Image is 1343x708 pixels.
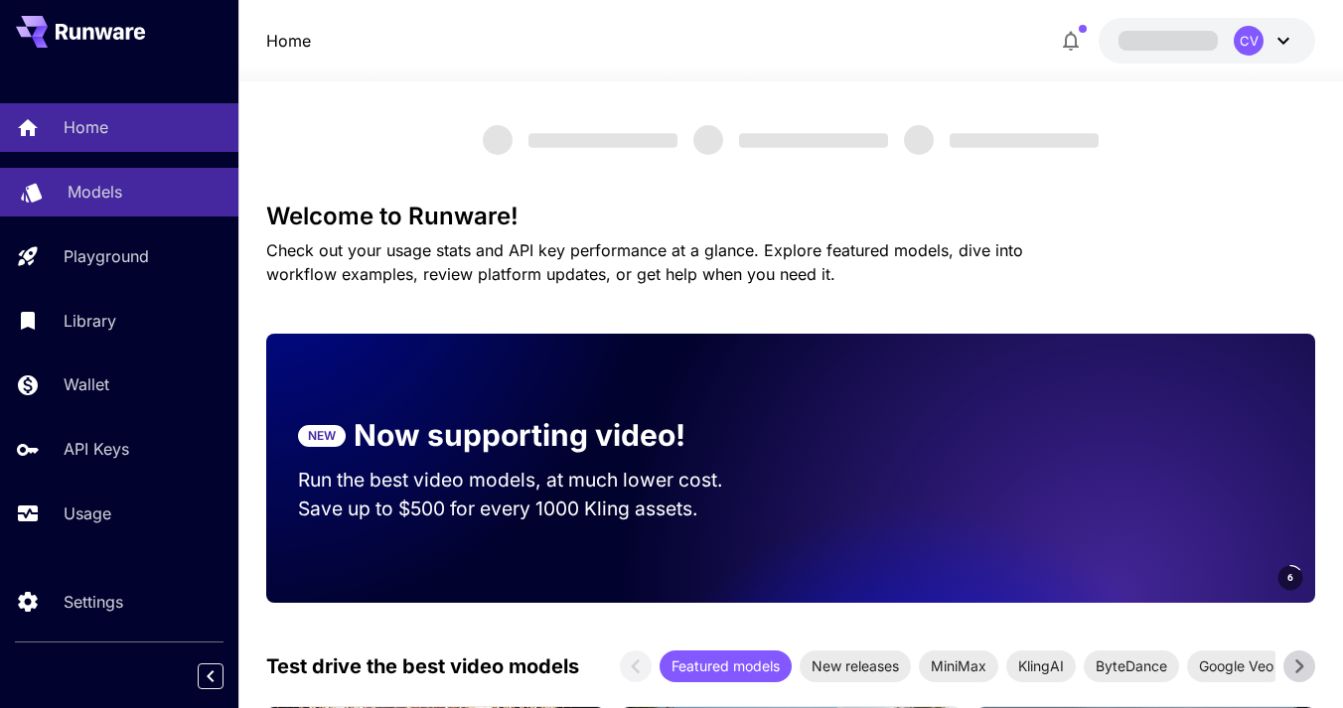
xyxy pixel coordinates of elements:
[64,244,149,268] p: Playground
[1006,655,1076,676] span: KlingAI
[213,658,238,694] div: Collapse sidebar
[354,413,685,458] p: Now supporting video!
[68,180,122,204] p: Models
[266,203,1315,230] h3: Welcome to Runware!
[800,655,911,676] span: New releases
[266,29,311,53] a: Home
[800,650,911,682] div: New releases
[1187,655,1285,676] span: Google Veo
[64,115,108,139] p: Home
[1084,650,1179,682] div: ByteDance
[64,309,116,333] p: Library
[1006,650,1076,682] div: KlingAI
[266,240,1023,284] span: Check out your usage stats and API key performance at a glance. Explore featured models, dive int...
[919,655,998,676] span: MiniMax
[64,501,111,525] p: Usage
[266,651,579,681] p: Test drive the best video models
[64,437,129,461] p: API Keys
[1287,570,1293,585] span: 6
[64,590,123,614] p: Settings
[1084,655,1179,676] span: ByteDance
[660,650,792,682] div: Featured models
[64,372,109,396] p: Wallet
[266,29,311,53] nav: breadcrumb
[308,427,336,445] p: NEW
[298,495,759,523] p: Save up to $500 for every 1000 Kling assets.
[660,655,792,676] span: Featured models
[1234,26,1264,56] div: CV
[919,650,998,682] div: MiniMax
[298,466,759,495] p: Run the best video models, at much lower cost.
[1187,650,1285,682] div: Google Veo
[198,663,224,689] button: Collapse sidebar
[1099,18,1315,64] button: CV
